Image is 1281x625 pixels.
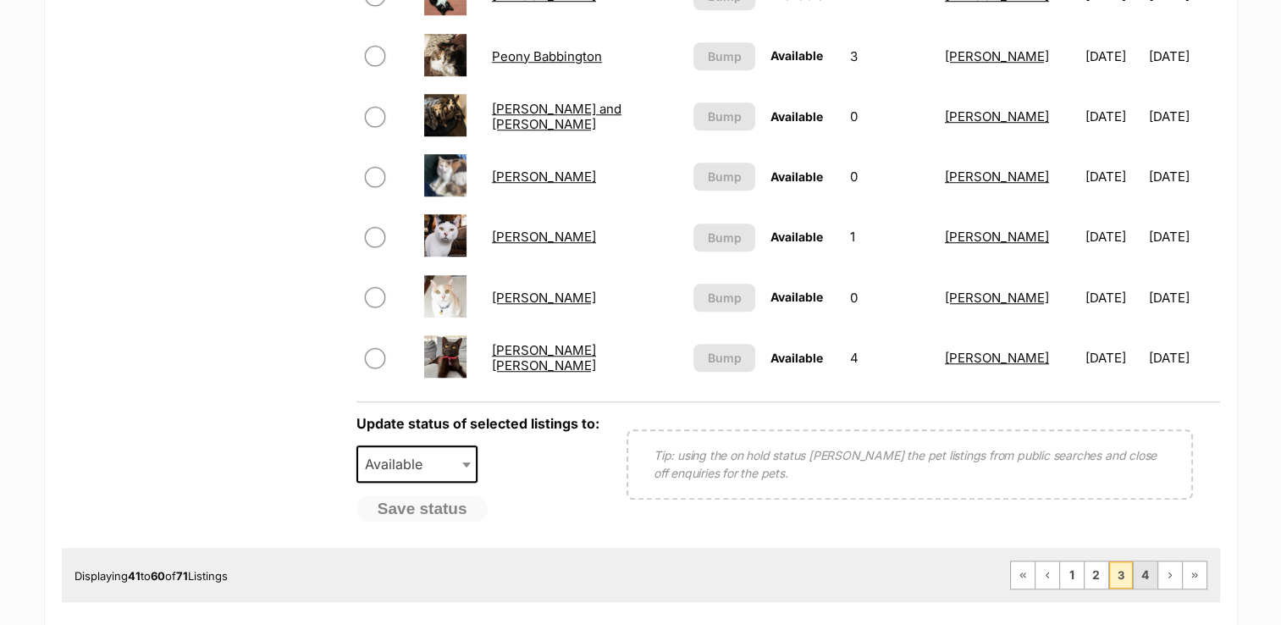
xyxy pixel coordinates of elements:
td: [DATE] [1149,329,1218,387]
a: First page [1011,561,1035,589]
a: Peony Babbington [492,48,602,64]
td: [DATE] [1079,268,1147,327]
a: Last page [1183,561,1206,589]
button: Bump [693,224,756,252]
button: Bump [693,284,756,312]
strong: 60 [151,569,165,583]
a: [PERSON_NAME] [945,290,1049,306]
a: [PERSON_NAME] [945,229,1049,245]
span: Available [770,109,823,124]
a: Page 4 [1134,561,1157,589]
span: Bump [708,168,742,185]
td: 4 [843,329,936,387]
span: Available [770,230,823,244]
a: [PERSON_NAME] [492,229,596,245]
img: Sinders Yeager [424,335,467,378]
span: Available [770,351,823,365]
td: [DATE] [1149,27,1218,86]
span: Bump [708,108,742,125]
button: Bump [693,42,756,70]
td: [DATE] [1079,147,1147,206]
label: Update status of selected listings to: [356,415,599,432]
a: [PERSON_NAME] [945,108,1049,124]
a: Previous page [1035,561,1059,589]
p: Tip: using the on hold status [PERSON_NAME] the pet listings from public searches and close off e... [654,446,1166,482]
td: [DATE] [1149,207,1218,266]
nav: Pagination [1010,561,1207,589]
img: Sakura Kobayashi [424,214,467,257]
span: Available [356,445,478,483]
span: Displaying to of Listings [75,569,228,583]
a: [PERSON_NAME] [PERSON_NAME] [492,342,596,373]
span: Bump [708,289,742,307]
a: Next page [1158,561,1182,589]
img: Sally Polkington [424,275,467,318]
td: 0 [843,147,936,206]
button: Bump [693,163,756,191]
td: [DATE] [1079,329,1147,387]
span: Available [770,48,823,63]
a: [PERSON_NAME] [945,350,1049,366]
span: Bump [708,47,742,65]
a: Page 2 [1085,561,1108,589]
a: [PERSON_NAME] and [PERSON_NAME] [492,101,621,131]
button: Bump [693,102,756,130]
a: Page 1 [1060,561,1084,589]
span: Bump [708,229,742,246]
button: Save status [356,495,489,523]
img: Peony Babbington [424,34,467,76]
span: Available [358,452,439,476]
a: [PERSON_NAME] [945,169,1049,185]
td: [DATE] [1149,147,1218,206]
td: [DATE] [1079,207,1147,266]
span: Page 3 [1109,561,1133,589]
strong: 41 [128,569,141,583]
a: [PERSON_NAME] [492,290,596,306]
td: 1 [843,207,936,266]
td: [DATE] [1149,87,1218,146]
a: [PERSON_NAME] [492,169,596,185]
td: 0 [843,268,936,327]
span: Available [770,169,823,184]
td: [DATE] [1079,87,1147,146]
a: [PERSON_NAME] [945,48,1049,64]
span: Available [770,290,823,304]
strong: 71 [176,569,188,583]
td: [DATE] [1079,27,1147,86]
span: Bump [708,349,742,367]
td: 0 [843,87,936,146]
button: Bump [693,344,756,372]
td: 3 [843,27,936,86]
td: [DATE] [1149,268,1218,327]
